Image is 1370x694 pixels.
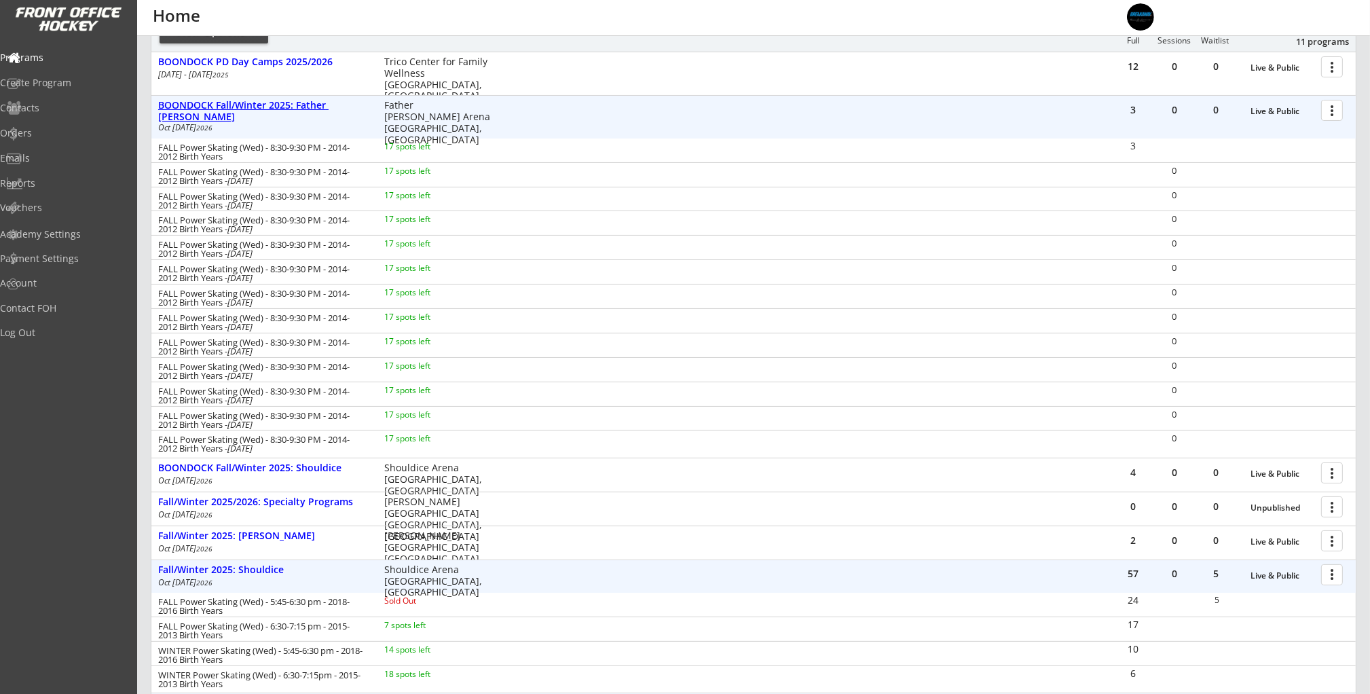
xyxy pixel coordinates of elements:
[384,646,472,654] div: 14 spots left
[384,621,472,629] div: 7 spots left
[158,671,366,689] div: WINTER Power Skating (Wed) - 6:30-7:15pm - 2015-2013 Birth Years
[1251,469,1314,479] div: Live & Public
[384,435,472,443] div: 17 spots left
[1154,386,1194,395] div: 0
[1154,191,1194,200] div: 0
[384,496,491,542] div: [PERSON_NAME][GEOGRAPHIC_DATA] [GEOGRAPHIC_DATA], [GEOGRAPHIC_DATA]
[1321,496,1343,517] button: more_vert
[1321,100,1343,121] button: more_vert
[158,477,366,485] div: Oct [DATE]
[384,386,472,395] div: 17 spots left
[1196,105,1236,115] div: 0
[1196,502,1236,511] div: 0
[158,192,366,210] div: FALL Power Skating (Wed) - 8:30-9:30 PM - 2014-2012 Birth Years -
[158,545,366,553] div: Oct [DATE]
[1196,62,1236,71] div: 0
[196,510,212,519] em: 2026
[227,418,253,431] em: [DATE]
[158,240,366,258] div: FALL Power Skating (Wed) - 8:30-9:30 PM - 2014-2012 Birth Years -
[1154,105,1195,115] div: 0
[196,578,212,587] em: 2026
[1154,263,1194,272] div: 0
[158,265,366,282] div: FALL Power Skating (Wed) - 8:30-9:30 PM - 2014-2012 Birth Years -
[384,462,491,496] div: Shouldice Arena [GEOGRAPHIC_DATA], [GEOGRAPHIC_DATA]
[196,476,212,486] em: 2026
[384,289,472,297] div: 17 spots left
[1154,468,1195,477] div: 0
[1113,62,1153,71] div: 12
[1154,410,1194,419] div: 0
[158,363,366,380] div: FALL Power Skating (Wed) - 8:30-9:30 PM - 2014-2012 Birth Years -
[384,167,472,175] div: 17 spots left
[158,646,366,664] div: WINTER Power Skating (Wed) - 5:45-6:30 pm - 2018-2016 Birth Years
[158,496,370,508] div: Fall/Winter 2025/2026: Specialty Programs
[384,264,472,272] div: 17 spots left
[158,579,366,587] div: Oct [DATE]
[158,124,366,132] div: Oct [DATE]
[1113,669,1153,678] div: 6
[158,216,366,234] div: FALL Power Skating (Wed) - 8:30-9:30 PM - 2014-2012 Birth Years -
[1154,62,1195,71] div: 0
[384,564,491,598] div: Shouldice Arena [GEOGRAPHIC_DATA], [GEOGRAPHIC_DATA]
[1154,36,1195,45] div: Sessions
[384,597,472,605] div: Sold Out
[158,435,366,453] div: FALL Power Skating (Wed) - 8:30-9:30 PM - 2014-2012 Birth Years -
[384,143,472,151] div: 17 spots left
[1321,56,1343,77] button: more_vert
[1196,536,1236,545] div: 0
[158,71,366,79] div: [DATE] - [DATE]
[1113,141,1153,151] div: 3
[212,70,229,79] em: 2025
[158,412,366,429] div: FALL Power Skating (Wed) - 8:30-9:30 PM - 2014-2012 Birth Years -
[1196,569,1236,579] div: 5
[227,199,253,211] em: [DATE]
[1251,503,1314,513] div: Unpublished
[1113,105,1153,115] div: 3
[384,530,491,576] div: [PERSON_NAME][GEOGRAPHIC_DATA] [GEOGRAPHIC_DATA], [GEOGRAPHIC_DATA]
[158,622,366,640] div: FALL Power Skating (Wed) - 6:30-7:15 pm - 2015-2013 Birth Years
[158,564,370,576] div: Fall/Winter 2025: Shouldice
[1113,596,1153,605] div: 24
[1154,239,1194,248] div: 0
[1154,569,1195,579] div: 0
[1196,468,1236,477] div: 0
[384,191,472,200] div: 17 spots left
[1197,596,1237,604] div: 5
[1251,571,1314,581] div: Live & Public
[227,321,253,333] em: [DATE]
[1154,502,1195,511] div: 0
[1113,36,1153,45] div: Full
[158,511,366,519] div: Oct [DATE]
[158,462,370,474] div: BOONDOCK Fall/Winter 2025: Shouldice
[1154,215,1194,223] div: 0
[384,240,472,248] div: 17 spots left
[158,387,366,405] div: FALL Power Skating (Wed) - 8:30-9:30 PM - 2014-2012 Birth Years -
[384,215,472,223] div: 17 spots left
[1195,36,1236,45] div: Waitlist
[384,411,472,419] div: 17 spots left
[1154,536,1195,545] div: 0
[1321,462,1343,483] button: more_vert
[227,296,253,308] em: [DATE]
[1154,166,1194,175] div: 0
[227,345,253,357] em: [DATE]
[384,56,491,102] div: Trico Center for Family Wellness [GEOGRAPHIC_DATA], [GEOGRAPHIC_DATA]
[1251,107,1314,116] div: Live & Public
[384,313,472,321] div: 17 spots left
[158,530,370,542] div: Fall/Winter 2025: [PERSON_NAME]
[1113,569,1153,579] div: 57
[1278,35,1349,48] div: 11 programs
[196,123,212,132] em: 2026
[1154,288,1194,297] div: 0
[1113,502,1153,511] div: 0
[227,394,253,406] em: [DATE]
[1113,644,1153,654] div: 10
[1321,564,1343,585] button: more_vert
[1113,620,1153,629] div: 17
[384,362,472,370] div: 17 spots left
[384,337,472,346] div: 17 spots left
[158,143,366,161] div: FALL Power Skating (Wed) - 8:30-9:30 PM - 2014-2012 Birth Years
[158,56,370,68] div: BOONDOCK PD Day Camps 2025/2026
[227,223,253,235] em: [DATE]
[227,272,253,284] em: [DATE]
